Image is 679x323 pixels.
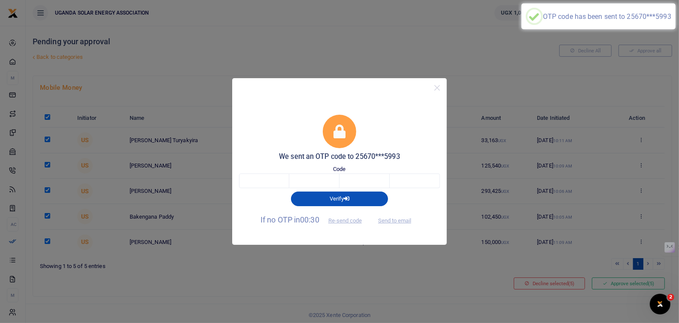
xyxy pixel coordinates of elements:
[239,152,440,161] h5: We sent an OTP code to 25670***5993
[431,82,443,94] button: Close
[291,192,388,206] button: Verify
[667,294,674,301] span: 2
[300,215,319,224] span: 00:30
[650,294,670,314] iframe: Intercom live chat
[543,12,671,21] div: OTP code has been sent to 25670***5993
[261,215,369,224] span: If no OTP in
[333,165,346,174] label: Code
